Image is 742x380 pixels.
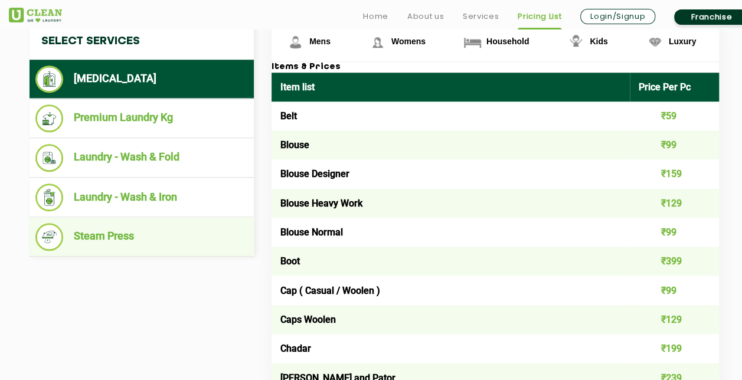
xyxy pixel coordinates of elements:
li: Premium Laundry Kg [35,104,248,132]
td: Blouse Heavy Work [272,189,630,218]
li: [MEDICAL_DATA] [35,65,248,93]
td: Blouse Designer [272,159,630,188]
td: Chadar [272,334,630,363]
li: Steam Press [35,223,248,251]
span: Kids [590,37,607,46]
img: Laundry - Wash & Fold [35,144,63,172]
a: Pricing List [518,9,561,24]
td: ₹59 [630,101,720,130]
th: Price Per Pc [630,73,720,101]
a: Login/Signup [580,9,655,24]
td: ₹129 [630,305,720,334]
td: ₹99 [630,218,720,247]
span: Womens [391,37,426,46]
td: Blouse [272,130,630,159]
span: Mens [309,37,331,46]
li: Laundry - Wash & Fold [35,144,248,172]
img: Mens [285,32,306,53]
img: Womens [367,32,388,53]
span: Luxury [669,37,697,46]
img: Laundry - Wash & Iron [35,184,63,211]
a: Services [463,9,499,24]
td: Belt [272,101,630,130]
td: ₹159 [630,159,720,188]
td: ₹99 [630,276,720,304]
img: Steam Press [35,223,63,251]
td: ₹199 [630,334,720,363]
li: Laundry - Wash & Iron [35,184,248,211]
h3: Items & Prices [272,62,719,73]
td: Caps Woolen [272,305,630,334]
img: Premium Laundry Kg [35,104,63,132]
img: Dry Cleaning [35,65,63,93]
td: ₹399 [630,247,720,276]
td: ₹129 [630,189,720,218]
img: Luxury [645,32,665,53]
img: Kids [566,32,586,53]
td: Blouse Normal [272,218,630,247]
a: About us [407,9,444,24]
td: ₹99 [630,130,720,159]
h4: Select Services [30,23,254,60]
td: Boot [272,247,630,276]
span: Household [486,37,529,46]
img: UClean Laundry and Dry Cleaning [9,8,62,22]
th: Item list [272,73,630,101]
img: Household [462,32,483,53]
a: Home [363,9,388,24]
td: Cap ( Casual / Woolen ) [272,276,630,304]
